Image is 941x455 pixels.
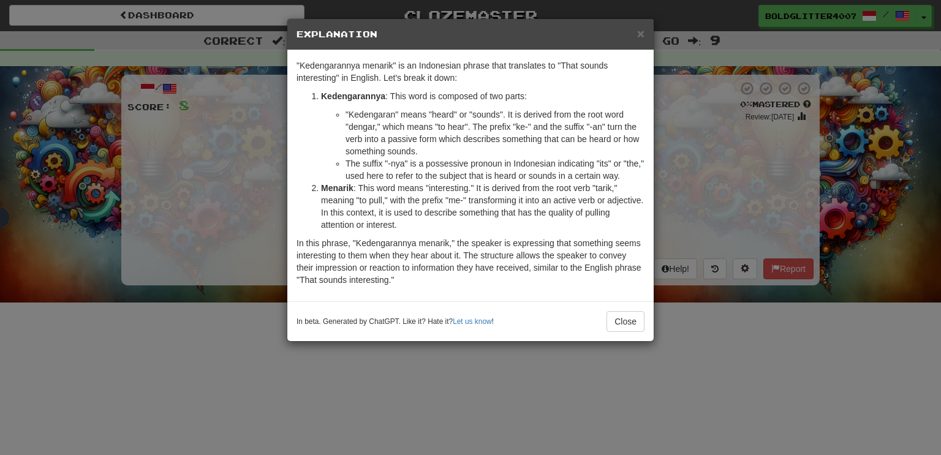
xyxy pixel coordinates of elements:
[346,108,644,157] li: "Kedengaran" means "heard" or "sounds". It is derived from the root word "dengar," which means "t...
[321,182,644,231] p: : This word means "interesting." It is derived from the root verb "tarik," meaning "to pull," wit...
[607,311,644,332] button: Close
[321,183,353,193] strong: Menarik
[297,237,644,286] p: In this phrase, "Kedengarannya menarik," the speaker is expressing that something seems interesti...
[321,90,644,102] p: : This word is composed of two parts:
[346,157,644,182] li: The suffix "-nya" is a possessive pronoun in Indonesian indicating "its" or "the," used here to r...
[637,27,644,40] button: Close
[297,59,644,84] p: "Kedengarannya menarik" is an Indonesian phrase that translates to "That sounds interesting" in E...
[453,317,491,326] a: Let us know
[637,26,644,40] span: ×
[297,317,494,327] small: In beta. Generated by ChatGPT. Like it? Hate it? !
[297,28,644,40] h5: Explanation
[321,91,385,101] strong: Kedengarannya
